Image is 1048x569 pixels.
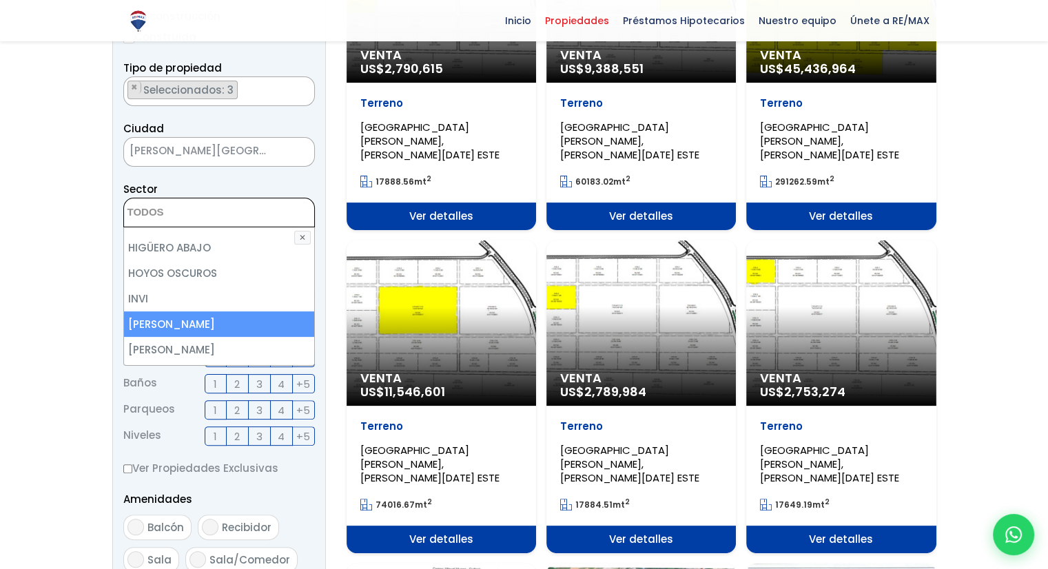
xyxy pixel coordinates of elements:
span: 9,388,551 [584,60,644,77]
span: Seleccionados: 3 [142,83,237,97]
span: 4 [278,428,285,445]
span: Ver detalles [347,526,536,553]
span: Venta [360,48,522,62]
p: Terreno [760,96,922,110]
span: mt [760,499,830,510]
span: [GEOGRAPHIC_DATA][PERSON_NAME], [PERSON_NAME][DATE] ESTE [360,443,500,485]
span: US$ [560,60,644,77]
li: [PERSON_NAME] [124,311,314,337]
sup: 2 [427,174,431,184]
span: 2 [234,375,240,393]
span: [GEOGRAPHIC_DATA][PERSON_NAME], [PERSON_NAME][DATE] ESTE [360,120,500,162]
span: 4 [278,402,285,419]
span: Balcón [147,520,184,535]
span: Únete a RE/MAX [843,10,936,31]
li: INVI [124,286,314,311]
span: US$ [360,60,443,77]
span: mt [560,176,630,187]
span: Sala/Comedor [209,552,290,567]
span: 17884.51 [575,499,613,510]
p: Terreno [760,420,922,433]
span: 1 [214,402,217,419]
li: HOYOS OSCUROS [124,260,314,286]
span: SANTO DOMINGO NORTE [123,137,315,167]
li: [PERSON_NAME] [124,362,314,388]
a: Venta US$2,753,274 Terreno [GEOGRAPHIC_DATA][PERSON_NAME], [PERSON_NAME][DATE] ESTE 17649.19mt2 V... [746,240,936,553]
span: mt [360,499,432,510]
span: Venta [360,371,522,385]
span: 45,436,964 [784,60,856,77]
span: 17888.56 [376,176,414,187]
span: US$ [360,383,445,400]
span: Sector [123,182,158,196]
sup: 2 [825,497,830,507]
p: Terreno [360,420,522,433]
input: Balcón [127,519,144,535]
span: Venta [760,371,922,385]
span: Ver detalles [746,203,936,230]
span: [GEOGRAPHIC_DATA][PERSON_NAME], [PERSON_NAME][DATE] ESTE [560,443,699,485]
span: × [131,81,138,94]
a: Venta US$2,789,984 Terreno [GEOGRAPHIC_DATA][PERSON_NAME], [PERSON_NAME][DATE] ESTE 17884.51mt2 V... [546,240,736,553]
li: TERRENO [127,81,238,99]
span: mt [760,176,834,187]
button: Remove all items [280,141,300,163]
span: Venta [760,48,922,62]
span: 11,546,601 [384,383,445,400]
span: Ver detalles [546,526,736,553]
span: 74016.67 [376,499,415,510]
span: Ver detalles [546,203,736,230]
span: × [294,146,300,158]
span: Préstamos Hipotecarios [616,10,752,31]
span: mt [560,499,630,510]
span: 60183.02 [575,176,613,187]
span: Parqueos [123,400,175,420]
span: 2,753,274 [784,383,845,400]
span: [GEOGRAPHIC_DATA][PERSON_NAME], [PERSON_NAME][DATE] ESTE [560,120,699,162]
sup: 2 [626,174,630,184]
p: Terreno [560,420,722,433]
span: 1 [214,428,217,445]
span: US$ [760,383,845,400]
li: HIGÜERO ABAJO [124,235,314,260]
span: [GEOGRAPHIC_DATA][PERSON_NAME], [PERSON_NAME][DATE] ESTE [760,120,899,162]
span: 4 [278,375,285,393]
label: Ver Propiedades Exclusivas [123,459,315,477]
input: Sala/Comedor [189,551,206,568]
span: +5 [296,428,310,445]
span: Tipo de propiedad [123,61,222,75]
sup: 2 [625,497,630,507]
span: Sala [147,552,172,567]
span: Niveles [123,426,161,446]
span: US$ [560,383,646,400]
span: 3 [256,402,263,419]
span: 2 [234,428,240,445]
span: 2 [234,402,240,419]
span: US$ [760,60,856,77]
img: Logo de REMAX [126,9,150,33]
span: 2,790,615 [384,60,443,77]
sup: 2 [830,174,834,184]
span: mt [360,176,431,187]
span: 3 [256,375,263,393]
input: Sala [127,551,144,568]
input: Recibidor [202,519,218,535]
span: +5 [296,375,310,393]
textarea: Search [124,77,132,107]
a: Venta US$11,546,601 Terreno [GEOGRAPHIC_DATA][PERSON_NAME], [PERSON_NAME][DATE] ESTE 74016.67mt2 ... [347,240,536,553]
span: Ver detalles [746,526,936,553]
textarea: Search [124,198,258,228]
sup: 2 [427,497,432,507]
span: Baños [123,374,157,393]
span: Propiedades [538,10,616,31]
span: Ver detalles [347,203,536,230]
span: Nuestro equipo [752,10,843,31]
span: 2,789,984 [584,383,646,400]
p: Terreno [560,96,722,110]
button: Remove item [128,81,141,94]
span: 17649.19 [775,499,812,510]
span: Venta [560,371,722,385]
span: 3 [256,428,263,445]
p: Terreno [360,96,522,110]
span: Venta [560,48,722,62]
